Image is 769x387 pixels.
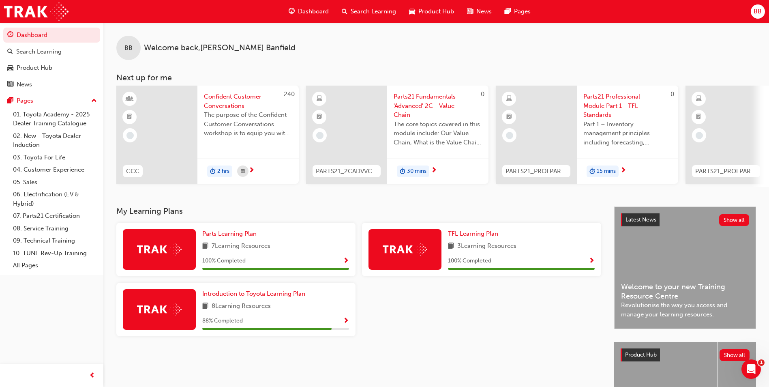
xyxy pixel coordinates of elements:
h3: My Learning Plans [116,206,601,216]
span: Revolutionise the way you access and manage your learning resources. [621,301,749,319]
span: calendar-icon [241,166,245,176]
span: PARTS21_2CADVVC_0522_EL [316,167,377,176]
span: News [476,7,492,16]
span: Show Progress [343,258,349,265]
span: prev-icon [89,371,95,381]
span: 100 % Completed [202,256,246,266]
span: 15 mins [597,167,616,176]
span: learningRecordVerb_NONE-icon [126,132,134,139]
span: guage-icon [7,32,13,39]
a: pages-iconPages [498,3,537,20]
a: 08. Service Training [10,222,100,235]
span: booktick-icon [506,112,512,123]
div: Pages [17,96,33,105]
span: Show Progress [343,318,349,325]
div: Product Hub [17,63,52,73]
span: Product Hub [418,7,454,16]
a: News [3,77,100,92]
span: 100 % Completed [448,256,491,266]
span: search-icon [7,48,13,56]
span: search-icon [342,6,347,17]
iframe: Intercom live chat [741,359,761,379]
span: Parts Learning Plan [202,230,257,237]
img: Trak [4,2,69,21]
span: learningResourceType_INSTRUCTOR_LED-icon [127,94,133,104]
span: Introduction to Toyota Learning Plan [202,290,305,297]
span: The purpose of the Confident Customer Conversations workshop is to equip you with tools to commun... [204,110,292,138]
button: BB [751,4,765,19]
button: Pages [3,93,100,108]
a: Product HubShow all [621,348,750,361]
button: Show Progress [343,316,349,326]
span: 240 [284,90,295,98]
h3: Next up for me [103,73,769,82]
a: 04. Customer Experience [10,163,100,176]
a: 05. Sales [10,176,100,189]
span: 1 [758,359,765,366]
div: News [17,80,32,89]
span: TFL Learning Plan [448,230,498,237]
span: The core topics covered in this module include: Our Value Chain, What is the Value Chain, Ecosyst... [394,120,482,147]
span: learningResourceType_ELEARNING-icon [317,94,322,104]
a: search-iconSearch Learning [335,3,403,20]
a: guage-iconDashboard [282,3,335,20]
a: 09. Technical Training [10,234,100,247]
span: 3 Learning Resources [457,241,516,252]
a: news-iconNews [461,3,498,20]
a: 10. TUNE Rev-Up Training [10,247,100,260]
span: 7 Learning Resources [212,241,270,252]
a: 03. Toyota For Life [10,151,100,164]
a: All Pages [10,259,100,272]
span: learningRecordVerb_NONE-icon [316,132,323,139]
span: pages-icon [505,6,511,17]
span: guage-icon [289,6,295,17]
span: 2 hrs [217,167,229,176]
a: Search Learning [3,44,100,59]
span: CCC [126,167,139,176]
span: learningResourceType_ELEARNING-icon [696,94,702,104]
a: Parts Learning Plan [202,229,260,239]
span: duration-icon [400,166,405,177]
span: PARTS21_PROFPART2_0923_EL [695,167,757,176]
span: booktick-icon [127,112,133,123]
span: Latest News [625,216,656,223]
span: Part 1 – Inventory management principles including forecasting, processes, and techniques. [583,120,672,147]
span: car-icon [7,64,13,72]
a: Latest NewsShow all [621,213,749,226]
a: Introduction to Toyota Learning Plan [202,289,308,299]
a: 240CCCConfident Customer ConversationsThe purpose of the Confident Customer Conversations worksho... [116,86,299,184]
span: learningRecordVerb_NONE-icon [506,132,513,139]
span: book-icon [202,301,208,312]
span: Dashboard [298,7,329,16]
span: news-icon [467,6,473,17]
span: Welcome to your new Training Resource Centre [621,282,749,301]
span: 30 mins [407,167,426,176]
span: BB [124,43,133,53]
span: Parts21 Professional Module Part 1 - TFL Standards [583,92,672,120]
img: Trak [383,243,427,256]
div: Search Learning [16,47,62,56]
span: BB [754,7,762,16]
button: Show Progress [343,256,349,266]
a: 0PARTS21_PROFPART1_0923_ELParts21 Professional Module Part 1 - TFL StandardsPart 1 – Inventory ma... [496,86,678,184]
span: Parts21 Fundamentals 'Advanced' 2C - Value Chain [394,92,482,120]
span: pages-icon [7,97,13,105]
span: Show Progress [589,258,595,265]
a: TFL Learning Plan [448,229,501,239]
a: Dashboard [3,28,100,43]
a: 0PARTS21_2CADVVC_0522_ELParts21 Fundamentals 'Advanced' 2C - Value ChainThe core topics covered i... [306,86,488,184]
span: next-icon [248,167,255,174]
a: 02. New - Toyota Dealer Induction [10,130,100,151]
span: Search Learning [351,7,396,16]
button: DashboardSearch LearningProduct HubNews [3,26,100,93]
button: Show Progress [589,256,595,266]
a: car-iconProduct Hub [403,3,461,20]
span: 0 [670,90,674,98]
span: Welcome back , [PERSON_NAME] Banfield [144,43,296,53]
a: Product Hub [3,60,100,75]
button: Show all [720,349,750,361]
span: book-icon [448,241,454,252]
span: Product Hub [625,351,657,358]
button: Show all [719,214,750,226]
